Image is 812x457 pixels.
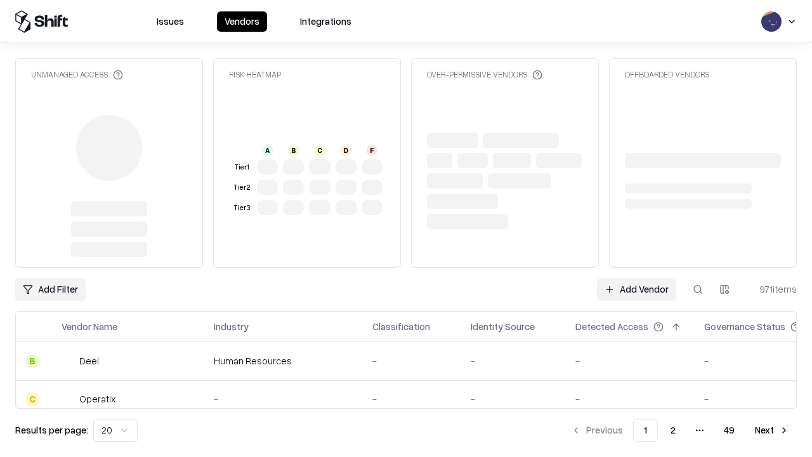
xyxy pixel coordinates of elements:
button: Integrations [292,11,359,32]
div: Deel [79,354,99,368]
div: Tier 1 [232,162,252,173]
div: Risk Heatmap [229,69,281,80]
div: Governance Status [704,320,785,333]
div: D [341,145,351,156]
div: - [471,354,555,368]
div: - [575,354,684,368]
div: F [367,145,377,156]
div: Offboarded Vendors [625,69,709,80]
a: Add Vendor [597,278,676,301]
div: B [289,145,299,156]
img: Deel [62,355,74,368]
div: Tier 2 [232,182,252,193]
div: Over-Permissive Vendors [427,69,542,80]
button: Next [747,419,797,442]
button: Add Filter [15,278,86,301]
button: Vendors [217,11,267,32]
nav: pagination [563,419,797,442]
button: 2 [660,419,686,442]
button: 1 [633,419,658,442]
img: Operatix [62,393,74,406]
div: C [315,145,325,156]
div: - [214,392,352,406]
div: C [26,393,39,406]
p: Results per page: [15,423,88,437]
div: Tier 3 [232,202,252,213]
div: - [471,392,555,406]
div: - [575,392,684,406]
div: B [26,355,39,368]
div: A [263,145,273,156]
div: Identity Source [471,320,535,333]
div: - [372,354,450,368]
div: Unmanaged Access [31,69,123,80]
div: Operatix [79,392,115,406]
div: Human Resources [214,354,352,368]
div: Industry [214,320,249,333]
button: Issues [149,11,192,32]
div: Detected Access [575,320,648,333]
button: 49 [714,419,745,442]
div: Vendor Name [62,320,117,333]
div: 971 items [746,282,797,296]
div: - [372,392,450,406]
div: Classification [372,320,430,333]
